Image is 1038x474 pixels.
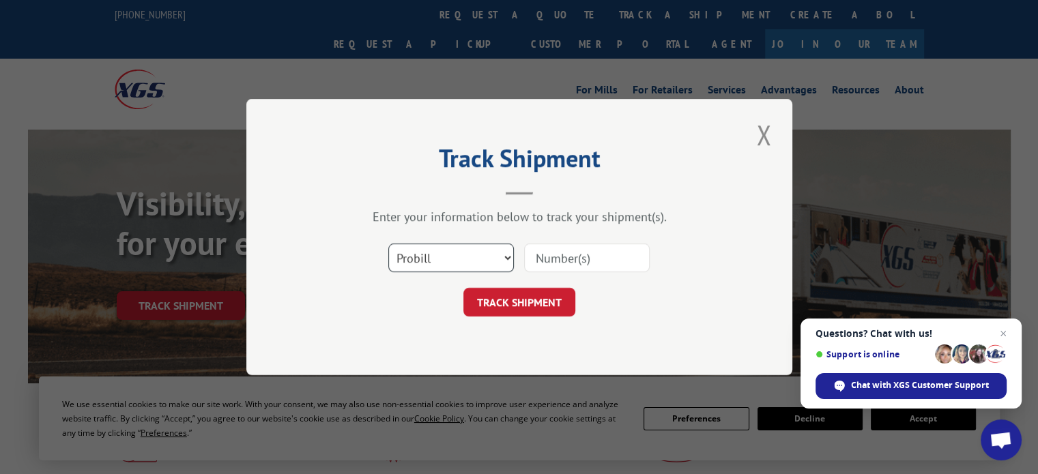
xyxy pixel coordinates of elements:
[851,379,989,391] span: Chat with XGS Customer Support
[816,328,1007,339] span: Questions? Chat with us!
[816,349,930,359] span: Support is online
[315,149,724,175] h2: Track Shipment
[315,209,724,224] div: Enter your information below to track your shipment(s).
[981,419,1022,460] a: Open chat
[816,373,1007,399] span: Chat with XGS Customer Support
[463,288,575,316] button: TRACK SHIPMENT
[752,116,775,153] button: Close modal
[524,243,650,272] input: Number(s)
